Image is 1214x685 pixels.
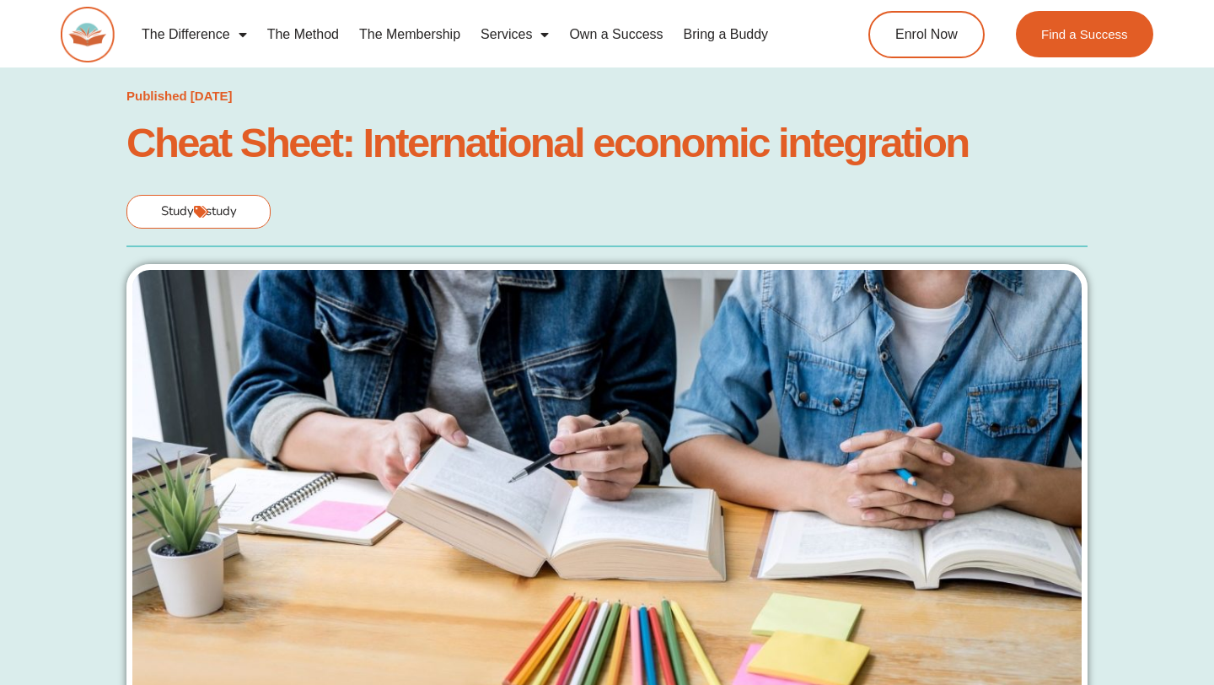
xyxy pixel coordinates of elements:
[895,28,958,41] span: Enrol Now
[132,15,806,54] nav: Menu
[206,202,237,219] span: study
[126,89,187,103] span: Published
[1041,28,1128,40] span: Find a Success
[470,15,559,54] a: Services
[161,202,194,219] span: Study
[132,15,257,54] a: The Difference
[257,15,349,54] a: The Method
[1016,11,1153,57] a: Find a Success
[674,15,779,54] a: Bring a Buddy
[349,15,470,54] a: The Membership
[868,11,985,58] a: Enrol Now
[126,124,1088,161] h1: Cheat Sheet: International economic integration
[559,15,673,54] a: Own a Success
[191,89,233,103] time: [DATE]
[126,84,233,108] a: Published [DATE]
